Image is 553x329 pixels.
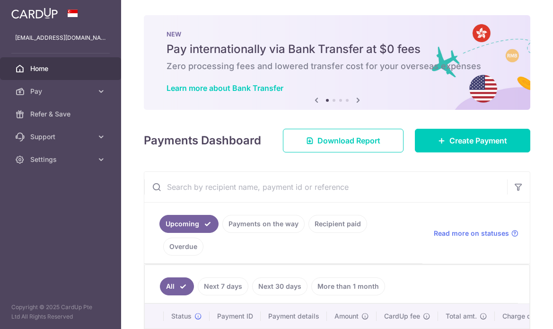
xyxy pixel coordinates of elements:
span: Download Report [317,135,380,146]
span: Support [30,132,93,142]
a: Upcoming [159,215,219,233]
a: Next 7 days [198,277,248,295]
span: Home [30,64,93,73]
input: Search by recipient name, payment id or reference [144,172,507,202]
p: NEW [167,30,508,38]
p: [EMAIL_ADDRESS][DOMAIN_NAME] [15,33,106,43]
span: Charge date [502,311,541,321]
span: Total amt. [446,311,477,321]
a: Recipient paid [308,215,367,233]
span: Create Payment [449,135,507,146]
img: CardUp [11,8,58,19]
a: Create Payment [415,129,530,152]
span: Amount [334,311,359,321]
a: Overdue [163,238,203,256]
a: Download Report [283,129,404,152]
a: Read more on statuses [434,229,518,238]
th: Payment ID [210,304,261,329]
span: Status [171,311,192,321]
h5: Pay internationally via Bank Transfer at $0 fees [167,42,508,57]
span: Refer & Save [30,109,93,119]
img: Bank transfer banner [144,15,530,110]
span: Settings [30,155,93,164]
a: All [160,277,194,295]
span: Pay [30,87,93,96]
th: Payment details [261,304,327,329]
h6: Zero processing fees and lowered transfer cost for your overseas expenses [167,61,508,72]
a: Payments on the way [222,215,305,233]
span: CardUp fee [384,311,420,321]
a: More than 1 month [311,277,385,295]
a: Next 30 days [252,277,307,295]
span: Read more on statuses [434,229,509,238]
a: Learn more about Bank Transfer [167,83,283,93]
h4: Payments Dashboard [144,132,261,149]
